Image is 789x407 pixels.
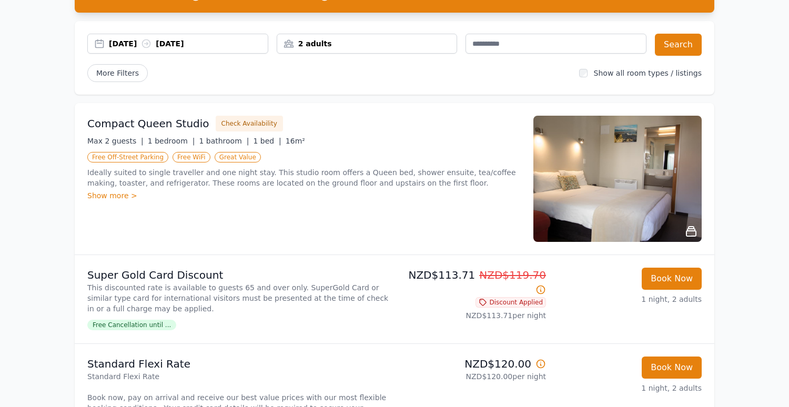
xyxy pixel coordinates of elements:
[199,137,249,145] span: 1 bathroom |
[87,116,209,131] h3: Compact Queen Studio
[399,268,546,297] p: NZD$113.71
[87,190,521,201] div: Show more >
[87,357,390,371] p: Standard Flexi Rate
[277,38,457,49] div: 2 adults
[655,34,702,56] button: Search
[286,137,305,145] span: 16m²
[87,137,144,145] span: Max 2 guests |
[594,69,702,77] label: Show all room types / listings
[148,137,195,145] span: 1 bedroom |
[399,371,546,382] p: NZD$120.00 per night
[87,64,148,82] span: More Filters
[476,297,546,308] span: Discount Applied
[479,269,546,281] span: NZD$119.70
[87,282,390,314] p: This discounted rate is available to guests 65 and over only. SuperGold Card or similar type card...
[399,357,546,371] p: NZD$120.00
[87,320,176,330] span: Free Cancellation until ...
[87,152,168,162] span: Free Off-Street Parking
[554,383,702,393] p: 1 night, 2 adults
[554,294,702,304] p: 1 night, 2 adults
[642,268,702,290] button: Book Now
[215,152,261,162] span: Great Value
[87,268,390,282] p: Super Gold Card Discount
[109,38,268,49] div: [DATE] [DATE]
[253,137,281,145] span: 1 bed |
[642,357,702,379] button: Book Now
[87,167,521,188] p: Ideally suited to single traveller and one night stay. This studio room offers a Queen bed, showe...
[399,310,546,321] p: NZD$113.71 per night
[173,152,210,162] span: Free WiFi
[216,116,283,131] button: Check Availability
